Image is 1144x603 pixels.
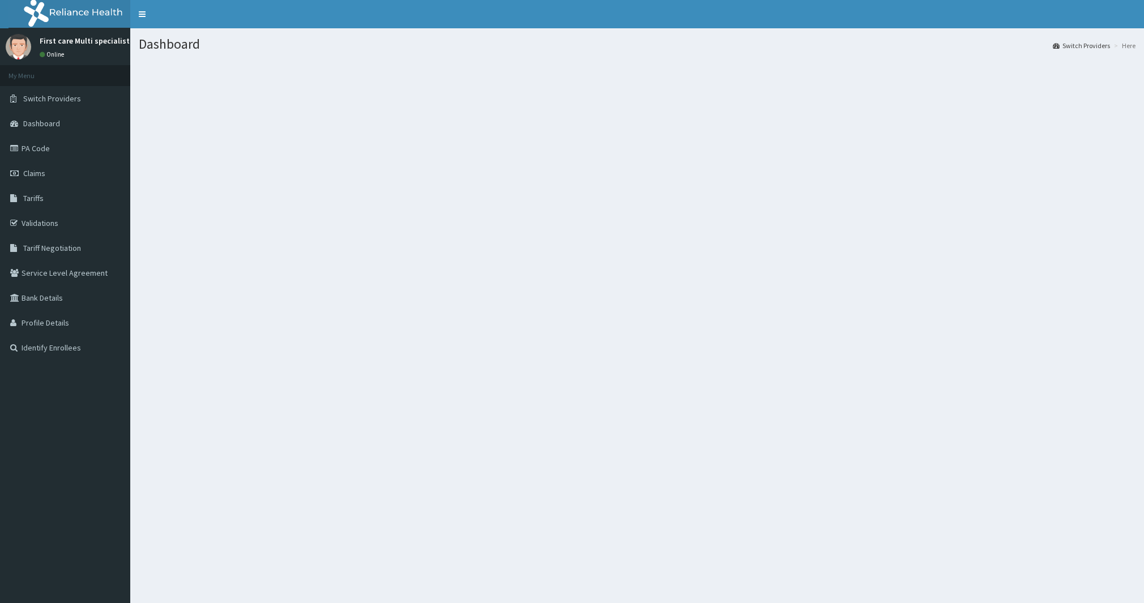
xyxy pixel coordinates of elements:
[23,93,81,104] span: Switch Providers
[23,243,81,253] span: Tariff Negotiation
[40,37,221,45] p: First care Multi specialist Hospital [PERSON_NAME]
[23,168,45,178] span: Claims
[139,37,1136,52] h1: Dashboard
[40,50,67,58] a: Online
[1053,41,1110,50] a: Switch Providers
[6,34,31,59] img: User Image
[1111,41,1136,50] li: Here
[23,193,44,203] span: Tariffs
[23,118,60,129] span: Dashboard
